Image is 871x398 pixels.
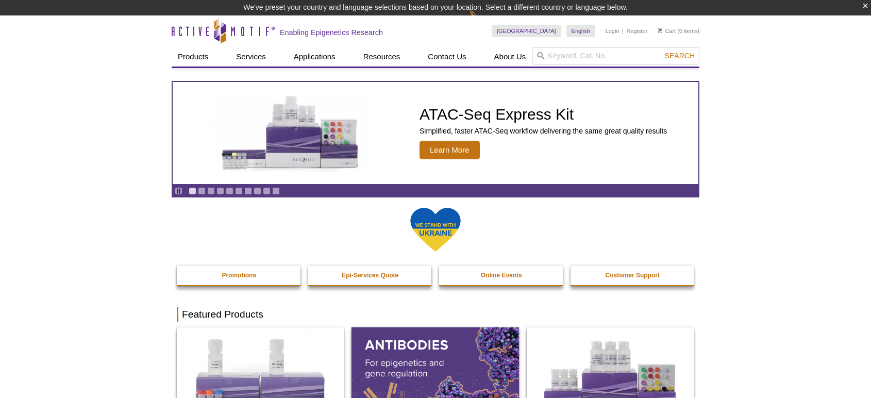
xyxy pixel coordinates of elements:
a: Resources [357,47,407,67]
h2: Enabling Epigenetics Research [280,28,383,37]
img: ATAC-Seq Express Kit [206,94,376,172]
a: Contact Us [422,47,472,67]
a: Go to slide 1 [189,187,196,195]
p: Simplified, faster ATAC-Seq workflow delivering the same great quality results [420,126,667,136]
a: Epi-Services Quote [308,266,433,285]
a: Promotions [177,266,301,285]
strong: Epi-Services Quote [342,272,398,279]
input: Keyword, Cat. No. [532,47,699,64]
a: Products [172,47,214,67]
a: Go to slide 2 [198,187,206,195]
a: Online Events [439,266,564,285]
a: Go to slide 7 [244,187,252,195]
button: Search [662,51,698,60]
a: Go to slide 9 [263,187,271,195]
span: Search [665,52,695,60]
a: ATAC-Seq Express Kit ATAC-Seq Express Kit Simplified, faster ATAC-Seq workflow delivering the sam... [173,82,698,184]
img: Change Here [469,8,496,32]
strong: Online Events [481,272,522,279]
article: ATAC-Seq Express Kit [173,82,698,184]
li: (0 items) [658,25,699,37]
a: Toggle autoplay [175,187,182,195]
a: Go to slide 5 [226,187,233,195]
a: Login [606,27,619,35]
a: Go to slide 3 [207,187,215,195]
span: Learn More [420,141,480,159]
a: Customer Support [571,266,695,285]
img: We Stand With Ukraine [410,207,461,253]
a: Go to slide 8 [254,187,261,195]
strong: Promotions [222,272,256,279]
a: About Us [488,47,532,67]
li: | [622,25,624,37]
img: Your Cart [658,28,662,33]
a: [GEOGRAPHIC_DATA] [492,25,561,37]
a: English [566,25,595,37]
a: Go to slide 6 [235,187,243,195]
a: Services [230,47,272,67]
h2: Featured Products [177,307,694,322]
a: Applications [288,47,342,67]
a: Go to slide 4 [216,187,224,195]
h2: ATAC-Seq Express Kit [420,107,667,122]
strong: Customer Support [606,272,660,279]
a: Register [626,27,647,35]
a: Go to slide 10 [272,187,280,195]
a: Cart [658,27,676,35]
